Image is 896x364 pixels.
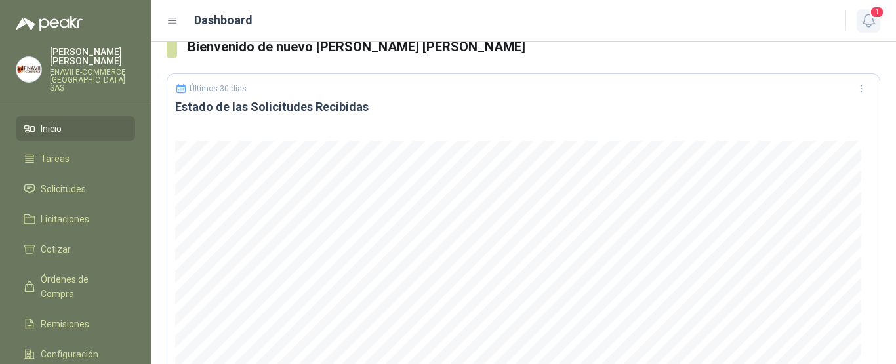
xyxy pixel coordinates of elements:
[41,347,98,361] span: Configuración
[16,176,135,201] a: Solicitudes
[194,11,253,30] h1: Dashboard
[16,267,135,306] a: Órdenes de Compra
[16,237,135,262] a: Cotizar
[41,317,89,331] span: Remisiones
[16,312,135,336] a: Remisiones
[175,99,872,115] h3: Estado de las Solicitudes Recibidas
[41,212,89,226] span: Licitaciones
[857,9,880,33] button: 1
[16,146,135,171] a: Tareas
[41,152,70,166] span: Tareas
[50,68,135,92] p: ENAVII E-COMMERCE [GEOGRAPHIC_DATA] SAS
[870,6,884,18] span: 1
[41,121,62,136] span: Inicio
[190,84,247,93] p: Últimos 30 días
[16,207,135,232] a: Licitaciones
[16,57,41,82] img: Company Logo
[16,116,135,141] a: Inicio
[41,242,71,256] span: Cotizar
[16,16,83,31] img: Logo peakr
[41,272,123,301] span: Órdenes de Compra
[50,47,135,66] p: [PERSON_NAME] [PERSON_NAME]
[188,37,880,57] h3: Bienvenido de nuevo [PERSON_NAME] [PERSON_NAME]
[41,182,86,196] span: Solicitudes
